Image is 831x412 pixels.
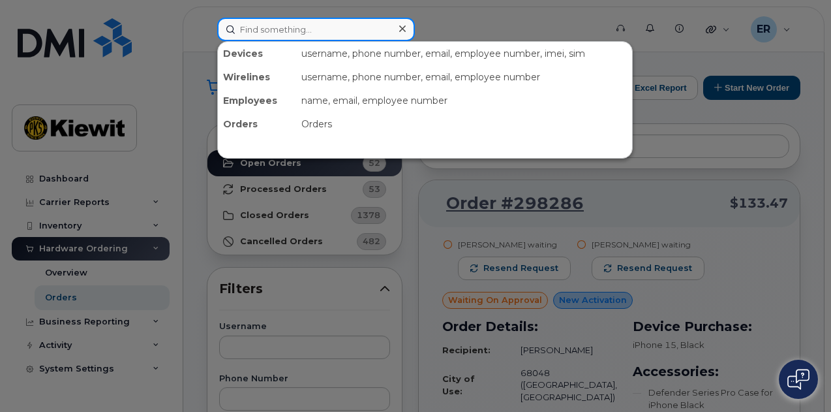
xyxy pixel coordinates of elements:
[296,89,632,112] div: name, email, employee number
[218,65,296,89] div: Wirelines
[296,42,632,65] div: username, phone number, email, employee number, imei, sim
[218,42,296,65] div: Devices
[296,112,632,136] div: Orders
[296,65,632,89] div: username, phone number, email, employee number
[787,369,809,390] img: Open chat
[218,89,296,112] div: Employees
[218,112,296,136] div: Orders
